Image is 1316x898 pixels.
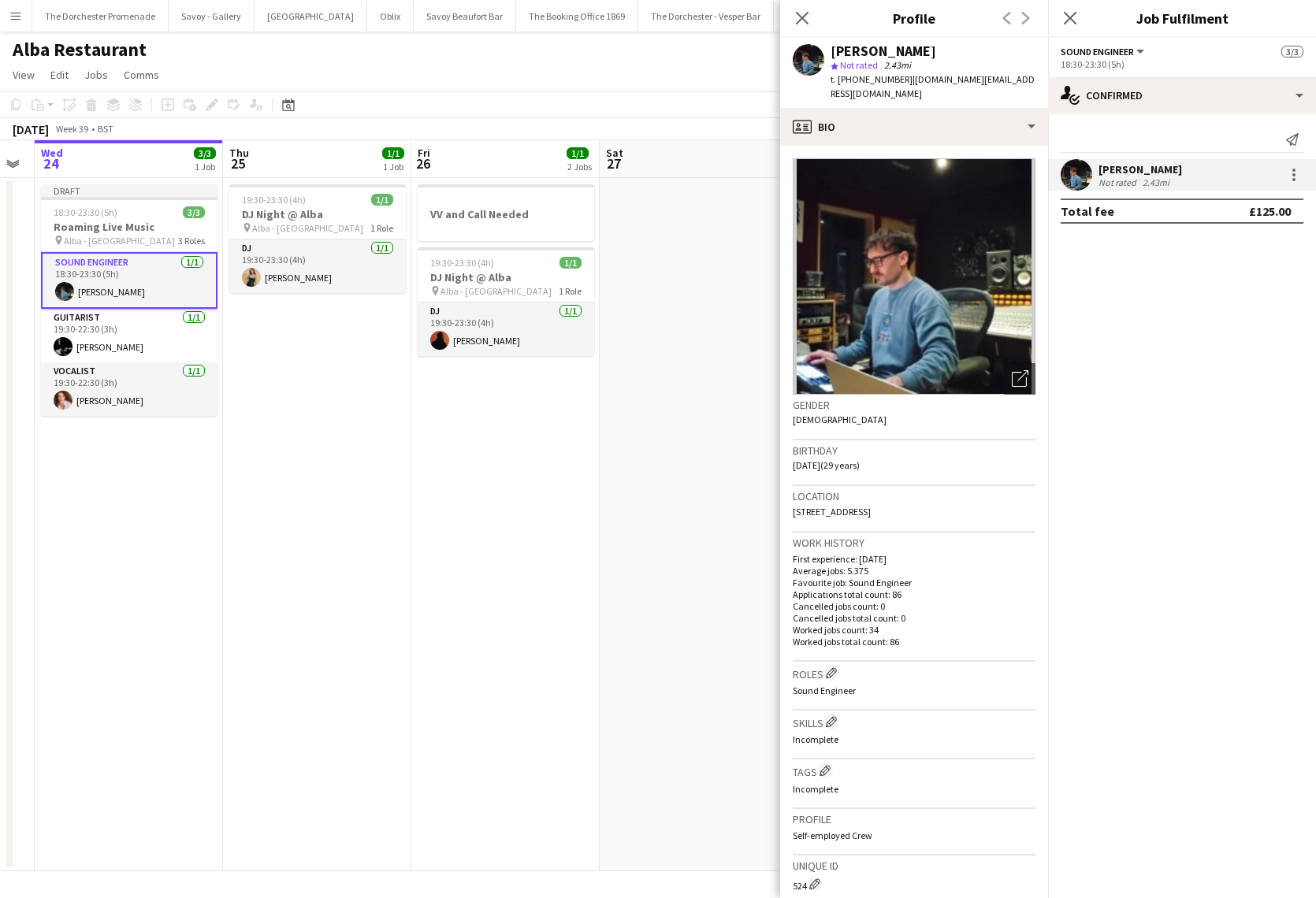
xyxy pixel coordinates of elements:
span: Fri [418,146,430,160]
app-card-role: Sound Engineer1/118:30-23:30 (5h)[PERSON_NAME] [41,252,217,309]
a: View [6,65,41,85]
app-card-role: DJ1/119:30-23:30 (4h)[PERSON_NAME] [229,239,406,293]
div: Open photos pop-in [1004,363,1035,395]
app-job-card: 19:30-23:30 (4h)1/1DJ Night @ Alba Alba - [GEOGRAPHIC_DATA]1 RoleDJ1/119:30-23:30 (4h)[PERSON_NAME] [418,247,594,356]
button: [GEOGRAPHIC_DATA] [255,1,367,32]
h3: Gender [793,398,1035,412]
p: Worked jobs total count: 86 [793,636,1035,648]
button: The Booking Office 1869 [516,1,638,32]
span: 1 Role [370,222,393,234]
span: Wed [41,146,63,160]
span: Alba - [GEOGRAPHIC_DATA] [441,285,552,297]
span: Sound Engineer [1061,46,1134,58]
span: 24 [39,154,63,173]
h3: VV and Call Needed [418,207,594,221]
div: 1 Job [195,161,215,173]
div: Bio [780,108,1048,146]
span: Week 39 [52,123,91,135]
h3: Job Fulfilment [1048,8,1316,28]
span: | [DOMAIN_NAME][EMAIL_ADDRESS][DOMAIN_NAME] [831,73,1035,99]
span: 25 [227,154,249,173]
h3: Profile [780,8,1048,28]
h3: Profile [793,812,1035,826]
span: 1/1 [559,257,582,269]
span: 19:30-23:30 (4h) [430,257,494,269]
span: 3 Roles [178,235,205,247]
div: 2 Jobs [567,161,592,173]
button: Savoy Beaufort Bar [414,1,516,32]
app-job-card: Draft18:30-23:30 (5h)3/3Roaming Live Music Alba - [GEOGRAPHIC_DATA]3 RolesSound Engineer1/118:30-... [41,184,217,416]
h3: Tags [793,763,1035,779]
div: 1 Job [383,161,403,173]
h3: DJ Night @ Alba [418,270,594,284]
span: Edit [50,68,69,82]
button: Sound Engineer [1061,46,1147,58]
div: Not rated [1099,176,1139,188]
div: 2.43mi [1139,176,1173,188]
h3: DJ Night @ Alba [229,207,406,221]
span: Not rated [840,59,878,71]
img: Crew avatar or photo [793,158,1035,395]
span: 27 [604,154,623,173]
a: Jobs [78,65,114,85]
a: Edit [44,65,75,85]
p: Applications total count: 86 [793,588,1035,600]
app-card-role: Guitarist1/119:30-22:30 (3h)[PERSON_NAME] [41,309,217,362]
h3: Roaming Live Music [41,220,217,234]
a: Comms [117,65,165,85]
span: View [13,68,35,82]
p: Cancelled jobs total count: 0 [793,612,1035,624]
h3: Birthday [793,443,1035,458]
div: [DATE] [13,121,49,137]
span: Alba - [GEOGRAPHIC_DATA] [64,235,175,247]
span: 18:30-23:30 (5h) [54,206,117,218]
div: [PERSON_NAME] [831,44,936,58]
div: £125.00 [1249,203,1291,219]
span: 1/1 [382,147,404,159]
span: 3/3 [1281,46,1303,58]
div: Confirmed [1048,76,1316,114]
span: 2.43mi [881,59,914,71]
p: Favourite job: Sound Engineer [793,577,1035,588]
h1: Alba Restaurant [13,38,147,61]
h3: Roles [793,665,1035,681]
p: Worked jobs count: 34 [793,624,1035,636]
app-job-card: 19:30-23:30 (4h)1/1DJ Night @ Alba Alba - [GEOGRAPHIC_DATA]1 RoleDJ1/119:30-23:30 (4h)[PERSON_NAME] [229,184,406,293]
span: [STREET_ADDRESS] [793,506,871,518]
h3: Work history [793,536,1035,550]
p: Average jobs: 5.375 [793,565,1035,577]
app-job-card: VV and Call Needed [418,184,594,241]
span: 19:30-23:30 (4h) [242,194,306,206]
div: 18:30-23:30 (5h) [1061,58,1303,70]
span: Thu [229,146,249,160]
span: Sat [606,146,623,160]
span: Alba - [GEOGRAPHIC_DATA] [252,222,363,234]
button: The Dorchester - Vesper Bar [638,1,774,32]
span: t. [PHONE_NUMBER] [831,73,913,85]
span: 3/3 [183,206,205,218]
span: 1/1 [567,147,589,159]
div: BST [98,123,113,135]
span: Sound Engineer [793,685,856,696]
span: 3/3 [194,147,216,159]
p: Cancelled jobs count: 0 [793,600,1035,612]
span: 1/1 [371,194,393,206]
button: Oblix [367,1,414,32]
button: The Stage [774,1,840,32]
p: Incomplete [793,733,1035,745]
h3: Unique ID [793,859,1035,873]
p: First experience: [DATE] [793,553,1035,565]
button: The Dorchester Promenade [32,1,169,32]
span: 26 [415,154,430,173]
div: Draft [41,184,217,197]
span: Comms [124,68,159,82]
span: [DATE] (29 years) [793,459,860,471]
span: Jobs [84,68,108,82]
h3: Location [793,489,1035,503]
div: 524 [793,876,1035,892]
p: Incomplete [793,783,1035,795]
span: [DEMOGRAPHIC_DATA] [793,414,887,425]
